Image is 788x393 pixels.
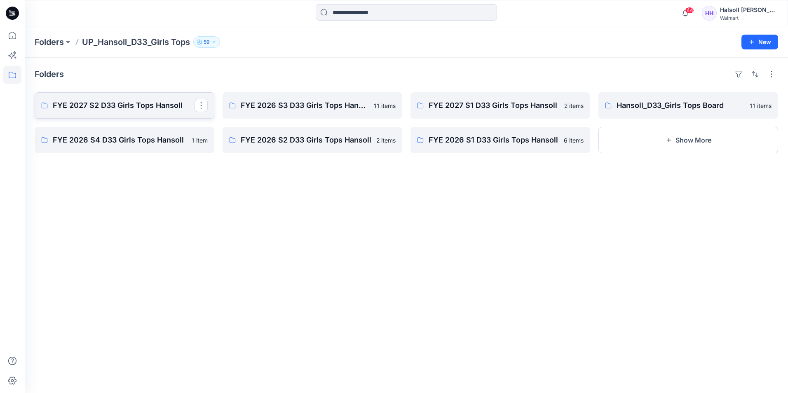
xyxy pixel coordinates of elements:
[35,127,214,153] a: FYE 2026 S4 D33 Girls Tops Hansoll1 item
[241,134,371,146] p: FYE 2026 S2 D33 Girls Tops Hansoll
[598,127,778,153] button: Show More
[720,15,778,21] div: Walmart
[193,36,220,48] button: 59
[429,100,559,111] p: FYE 2027 S1 D33 Girls Tops Hansoll
[702,6,717,21] div: HH
[53,100,195,111] p: FYE 2027 S2 D33 Girls Tops Hansoll
[564,136,584,145] p: 6 items
[685,7,694,14] span: 44
[53,134,187,146] p: FYE 2026 S4 D33 Girls Tops Hansoll
[720,5,778,15] div: Halsoll [PERSON_NAME] Girls Design Team
[564,101,584,110] p: 2 items
[35,69,64,79] h4: Folders
[223,92,402,119] a: FYE 2026 S3 D33 Girls Tops Hansoll11 items
[241,100,369,111] p: FYE 2026 S3 D33 Girls Tops Hansoll
[374,101,396,110] p: 11 items
[741,35,778,49] button: New
[223,127,402,153] a: FYE 2026 S2 D33 Girls Tops Hansoll2 items
[82,36,190,48] p: UP_Hansoll_D33_Girls Tops
[429,134,559,146] p: FYE 2026 S1 D33 Girls Tops Hansoll
[750,101,772,110] p: 11 items
[35,36,64,48] a: Folders
[617,100,745,111] p: Hansoll_D33_Girls Tops Board
[410,92,590,119] a: FYE 2027 S1 D33 Girls Tops Hansoll2 items
[410,127,590,153] a: FYE 2026 S1 D33 Girls Tops Hansoll6 items
[376,136,396,145] p: 2 items
[204,37,210,47] p: 59
[35,92,214,119] a: FYE 2027 S2 D33 Girls Tops Hansoll
[192,136,208,145] p: 1 item
[598,92,778,119] a: Hansoll_D33_Girls Tops Board11 items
